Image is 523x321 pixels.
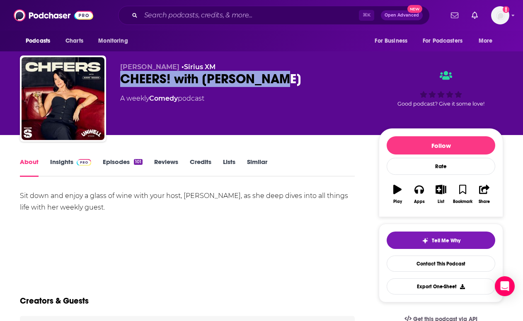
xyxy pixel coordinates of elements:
a: About [20,158,39,177]
a: InsightsPodchaser Pro [50,158,91,177]
button: open menu [473,33,503,49]
div: Search podcasts, credits, & more... [118,6,430,25]
div: Rate [387,158,495,175]
span: Tell Me Why [432,237,460,244]
span: For Podcasters [423,35,462,47]
div: Open Intercom Messenger [495,276,515,296]
button: Follow [387,136,495,154]
button: open menu [369,33,418,49]
span: • [182,63,215,71]
span: New [407,5,422,13]
span: Charts [65,35,83,47]
button: open menu [417,33,475,49]
div: List [438,199,444,204]
a: Episodes101 [103,158,143,177]
button: open menu [92,33,138,49]
span: Podcasts [26,35,50,47]
span: ⌘ K [359,10,374,21]
a: Credits [190,158,211,177]
div: Apps [414,199,425,204]
h2: Creators & Guests [20,296,89,306]
div: Play [393,199,402,204]
span: More [479,35,493,47]
input: Search podcasts, credits, & more... [141,9,359,22]
span: For Business [375,35,407,47]
a: Similar [247,158,267,177]
button: List [430,179,452,209]
button: open menu [20,33,61,49]
div: Share [479,199,490,204]
img: tell me why sparkle [422,237,429,244]
button: Export One-Sheet [387,278,495,294]
img: Podchaser Pro [77,159,91,166]
button: Share [474,179,495,209]
button: Show profile menu [491,6,509,24]
div: Bookmark [453,199,472,204]
svg: Add a profile image [503,6,509,13]
span: Good podcast? Give it some love! [397,101,484,107]
a: Lists [223,158,235,177]
button: Apps [408,179,430,209]
span: [PERSON_NAME] [120,63,179,71]
img: User Profile [491,6,509,24]
a: Show notifications dropdown [468,8,481,22]
span: Monitoring [98,35,128,47]
a: Sirius XM [184,63,215,71]
img: CHEERS! with Avery Woods [22,57,104,140]
button: Bookmark [452,179,473,209]
div: Sit down and enjoy a glass of wine with your host, [PERSON_NAME], as she deep dives into all thin... [20,190,355,213]
div: Good podcast? Give it some love! [379,63,503,114]
img: Podchaser - Follow, Share and Rate Podcasts [14,7,93,23]
div: A weekly podcast [120,94,204,104]
a: Reviews [154,158,178,177]
a: Contact This Podcast [387,256,495,272]
span: Logged in as alignPR [491,6,509,24]
button: Open AdvancedNew [381,10,423,20]
a: Charts [60,33,88,49]
span: Open Advanced [385,13,419,17]
a: Show notifications dropdown [448,8,462,22]
a: Comedy [149,94,178,102]
button: Play [387,179,408,209]
button: tell me why sparkleTell Me Why [387,232,495,249]
div: 101 [134,159,143,165]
